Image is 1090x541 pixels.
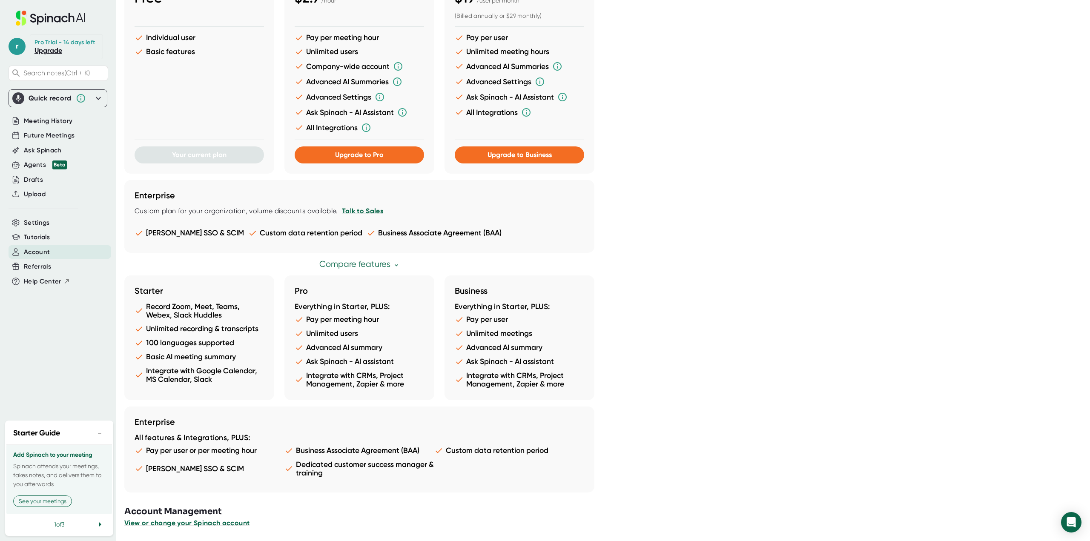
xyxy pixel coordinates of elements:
[135,302,264,319] li: Record Zoom, Meet, Teams, Webex, Slack Huddles
[455,357,584,366] li: Ask Spinach - AI assistant
[455,92,584,102] li: Ask Spinach - AI Assistant
[455,146,584,163] button: Upgrade to Business
[488,151,552,159] span: Upgrade to Business
[135,433,584,443] div: All features & Integrations, PLUS:
[34,39,95,46] div: Pro Trial - 14 days left
[29,94,72,103] div: Quick record
[24,218,50,228] button: Settings
[23,69,90,77] span: Search notes (Ctrl + K)
[455,107,584,117] li: All Integrations
[135,366,264,384] li: Integrate with Google Calendar, MS Calendar, Slack
[13,427,60,439] h2: Starter Guide
[124,505,1090,518] h3: Account Management
[135,324,264,333] li: Unlimited recording & transcripts
[24,116,72,126] button: Meeting History
[24,131,75,140] button: Future Meetings
[295,61,424,72] li: Company-wide account
[135,446,284,455] li: Pay per user or per meeting hour
[124,518,250,528] button: View or change your Spinach account
[295,371,424,388] li: Integrate with CRMs, Project Management, Zapier & more
[295,146,424,163] button: Upgrade to Pro
[135,229,244,238] li: [PERSON_NAME] SSO & SCIM
[135,352,264,361] li: Basic AI meeting summary
[94,427,105,439] button: −
[24,146,62,155] button: Ask Spinach
[24,277,61,286] span: Help Center
[295,357,424,366] li: Ask Spinach - AI assistant
[24,232,50,242] button: Tutorials
[13,462,105,489] p: Spinach attends your meetings, takes notes, and delivers them to you afterwards
[295,315,424,324] li: Pay per meeting hour
[135,460,284,477] li: [PERSON_NAME] SSO & SCIM
[455,343,584,352] li: Advanced AI summary
[295,123,424,133] li: All Integrations
[12,90,103,107] div: Quick record
[434,446,584,455] li: Custom data retention period
[295,302,424,312] div: Everything in Starter, PLUS:
[295,33,424,42] li: Pay per meeting hour
[135,190,584,200] h3: Enterprise
[295,286,424,296] h3: Pro
[455,302,584,312] div: Everything in Starter, PLUS:
[135,146,264,163] button: Your current plan
[24,277,70,286] button: Help Center
[172,151,227,159] span: Your current plan
[1061,512,1081,532] div: Open Intercom Messenger
[34,46,62,54] a: Upgrade
[295,343,424,352] li: Advanced AI summary
[295,92,424,102] li: Advanced Settings
[284,460,434,477] li: Dedicated customer success manager & training
[295,329,424,338] li: Unlimited users
[135,207,584,215] div: Custom plan for your organization, volume discounts available.
[52,160,67,169] div: Beta
[24,160,67,170] button: Agents Beta
[455,286,584,296] h3: Business
[342,207,383,215] a: Talk to Sales
[248,229,362,238] li: Custom data retention period
[9,38,26,55] span: r
[455,77,584,87] li: Advanced Settings
[455,329,584,338] li: Unlimited meetings
[24,160,67,170] div: Agents
[24,247,50,257] button: Account
[135,47,264,56] li: Basic features
[455,12,584,20] div: (Billed annually or $29 monthly)
[24,262,51,272] button: Referrals
[13,495,72,507] button: See your meetings
[455,315,584,324] li: Pay per user
[124,519,250,527] span: View or change your Spinach account
[335,151,384,159] span: Upgrade to Pro
[284,446,434,455] li: Business Associate Agreement (BAA)
[295,77,424,87] li: Advanced AI Summaries
[13,452,105,458] h3: Add Spinach to your meeting
[135,286,264,296] h3: Starter
[319,259,400,269] a: Compare features
[455,371,584,388] li: Integrate with CRMs, Project Management, Zapier & more
[295,47,424,56] li: Unlimited users
[24,175,43,185] button: Drafts
[54,521,64,528] span: 1 of 3
[295,107,424,117] li: Ask Spinach - AI Assistant
[24,189,46,199] button: Upload
[455,61,584,72] li: Advanced AI Summaries
[455,47,584,56] li: Unlimited meeting hours
[135,33,264,42] li: Individual user
[135,417,584,427] h3: Enterprise
[367,229,502,238] li: Business Associate Agreement (BAA)
[455,33,584,42] li: Pay per user
[135,338,264,347] li: 100 languages supported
